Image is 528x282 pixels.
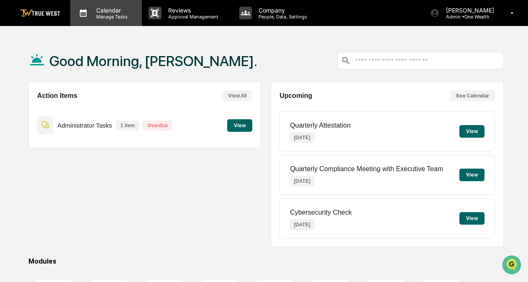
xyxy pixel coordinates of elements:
[28,257,504,265] div: Modules
[90,14,132,20] p: Manage Tasks
[8,17,152,31] p: How can we help?
[459,125,484,138] button: View
[5,102,57,117] a: 🖐️Preclearance
[8,106,15,113] div: 🖐️
[8,122,15,128] div: 🔎
[290,220,314,230] p: [DATE]
[439,14,498,20] p: Admin • One Wealth
[290,209,352,216] p: Cybersecurity Check
[439,7,498,14] p: [PERSON_NAME]
[57,122,112,129] p: Administrator Tasks
[227,119,252,132] button: View
[290,165,443,173] p: Quarterly Compliance Meeting with Executive Team
[222,90,252,101] button: View All
[252,7,311,14] p: Company
[17,105,54,113] span: Preclearance
[5,118,56,133] a: 🔎Data Lookup
[8,64,23,79] img: 1746055101610-c473b297-6a78-478c-a979-82029cc54cd1
[161,14,223,20] p: Approval Management
[290,133,314,143] p: [DATE]
[20,9,60,17] img: logo
[37,92,77,100] h2: Action Items
[290,122,351,129] p: Quarterly Attestation
[28,64,137,72] div: Start new chat
[252,14,311,20] p: People, Data, Settings
[459,169,484,181] button: View
[116,121,139,130] p: 1 item
[459,212,484,225] button: View
[69,105,104,113] span: Attestations
[90,7,132,14] p: Calendar
[61,106,67,113] div: 🗄️
[501,254,524,277] iframe: Open customer support
[290,176,314,186] p: [DATE]
[57,102,107,117] a: 🗄️Attestations
[17,121,53,129] span: Data Lookup
[83,141,101,148] span: Pylon
[59,141,101,148] a: Powered byPylon
[28,72,106,79] div: We're available if you need us!
[450,90,495,101] button: See Calendar
[49,53,257,69] h1: Good Morning, [PERSON_NAME].
[161,7,223,14] p: Reviews
[227,121,252,129] a: View
[142,66,152,76] button: Start new chat
[143,121,172,130] p: Overdue
[279,92,312,100] h2: Upcoming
